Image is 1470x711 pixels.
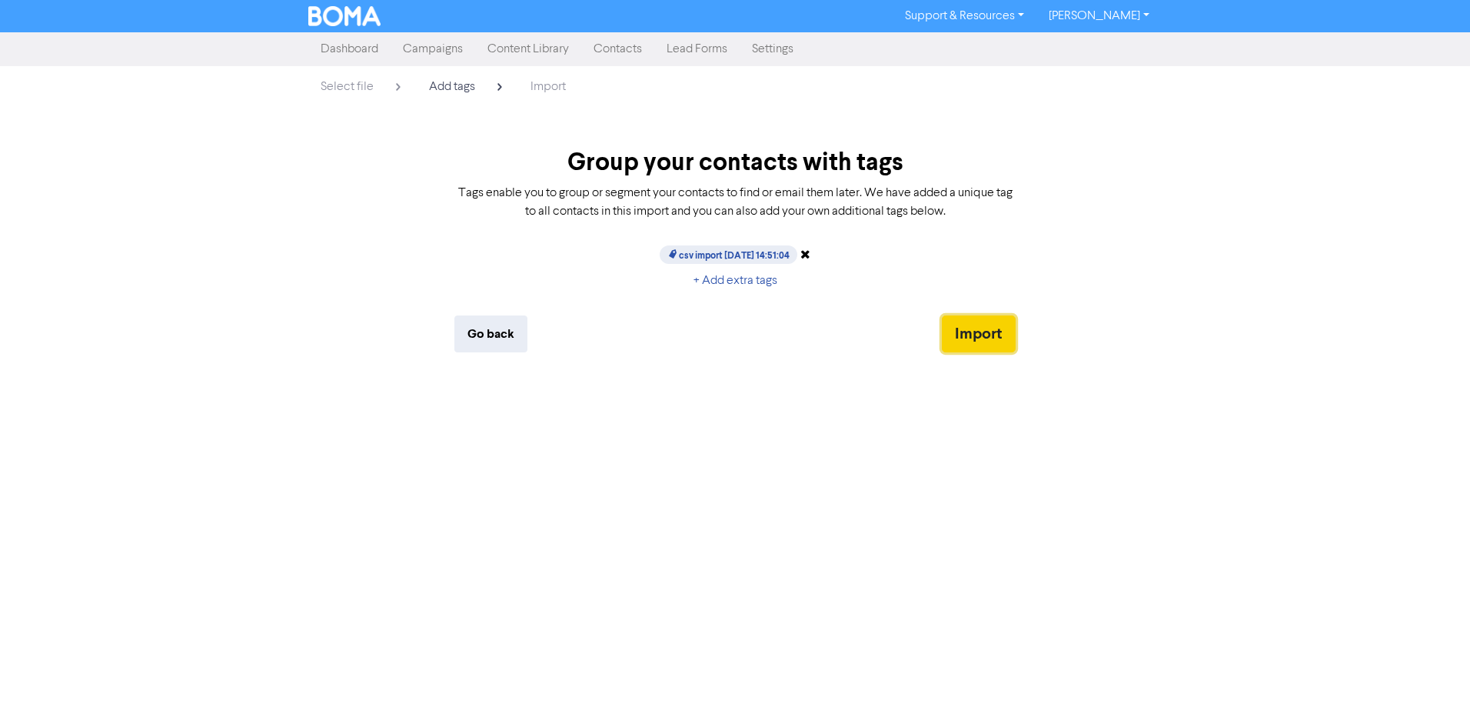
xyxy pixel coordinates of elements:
i: Remove auto tag [800,248,810,260]
span: Add tags [429,81,475,93]
span: Import [530,81,566,93]
span: Select file [321,81,374,93]
a: Lead Forms [654,34,740,65]
a: Support & Resources [893,4,1036,28]
a: Settings [740,34,806,65]
a: Dashboard [308,34,391,65]
iframe: Chat Widget [1393,637,1470,711]
a: Campaigns [391,34,475,65]
button: + Add extra tags [680,265,790,297]
p: Tags enable you to group or segment your contacts to find or email them later. We have added a un... [454,184,1016,221]
h2: Group your contacts with tags [454,148,1016,177]
span: csv import [DATE] 14:51:04 [660,245,797,264]
a: Contacts [581,34,654,65]
a: Select file [308,72,417,105]
a: Content Library [475,34,581,65]
button: Go back [454,315,527,352]
a: Import [518,72,578,102]
img: BOMA Logo [308,6,381,26]
a: Add tags [417,72,518,105]
button: Import [942,315,1016,352]
a: [PERSON_NAME] [1036,4,1162,28]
